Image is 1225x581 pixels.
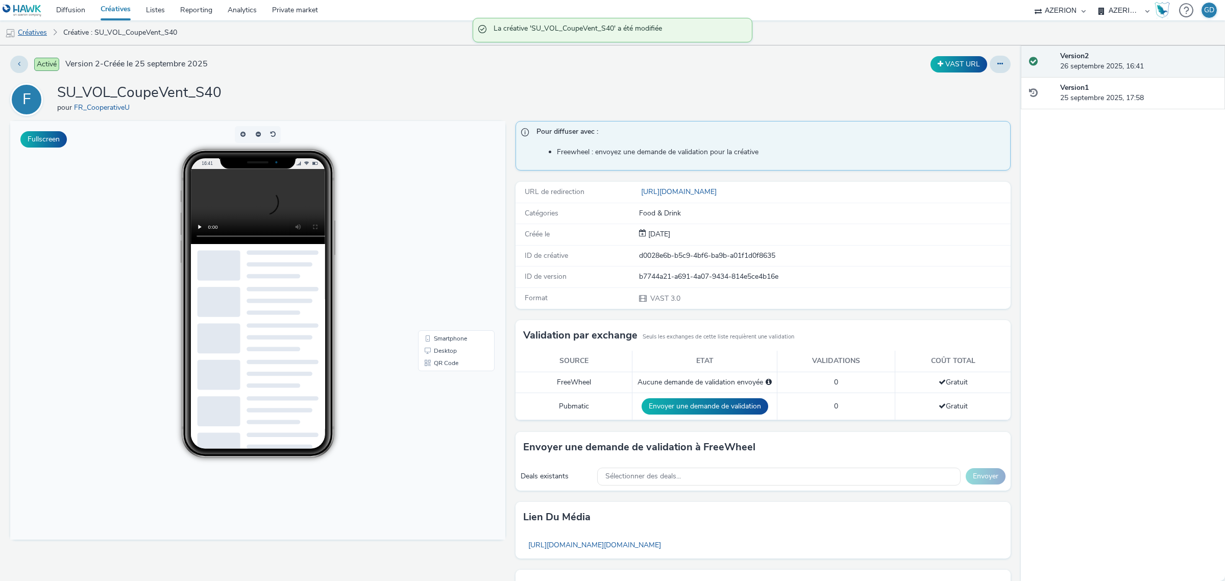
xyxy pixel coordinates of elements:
[57,103,74,112] span: pour
[20,131,67,148] button: Fullscreen
[643,333,794,341] small: Seuls les exchanges de cette liste requièrent une validation
[638,377,772,388] div: Aucune demande de validation envoyée
[521,471,592,481] div: Deals existants
[74,103,134,112] a: FR_CooperativeU
[966,468,1006,485] button: Envoyer
[424,214,457,221] span: Smartphone
[639,187,721,197] a: [URL][DOMAIN_NAME]
[1060,83,1217,104] div: 25 septembre 2025, 17:58
[494,23,742,37] span: La créative 'SU_VOL_CoupeVent_S40' a été modifiée
[639,208,1010,219] div: Food & Drink
[1155,2,1174,18] a: Hawk Academy
[525,272,567,281] span: ID de version
[525,208,558,218] span: Catégories
[525,251,568,260] span: ID de créative
[605,472,681,481] span: Sélectionner des deals...
[523,510,591,525] h3: Lien du média
[424,227,447,233] span: Desktop
[1155,2,1170,18] img: Hawk Academy
[928,56,990,72] div: Dupliquer la créative en un VAST URL
[65,58,208,70] span: Version 2 - Créée le 25 septembre 2025
[1060,51,1217,72] div: 26 septembre 2025, 16:41
[5,28,15,38] img: mobile
[58,20,182,45] a: Créative : SU_VOL_CoupeVent_S40
[834,377,838,387] span: 0
[516,351,632,372] th: Source
[424,239,448,245] span: QR Code
[525,293,548,303] span: Format
[834,401,838,411] span: 0
[34,58,59,71] span: Activé
[639,251,1010,261] div: d0028e6b-b5c9-4bf6-ba9b-a01f1d0f8635
[516,372,632,393] td: FreeWheel
[646,229,670,239] span: [DATE]
[410,224,482,236] li: Desktop
[525,229,550,239] span: Créée le
[57,83,222,103] h1: SU_VOL_CoupeVent_S40
[766,377,772,388] div: Sélectionnez un deal ci-dessous et cliquez sur Envoyer pour envoyer une demande de validation à F...
[930,56,987,72] button: VAST URL
[536,127,1000,140] span: Pour diffuser avec :
[410,211,482,224] li: Smartphone
[410,236,482,248] li: QR Code
[523,328,638,343] h3: Validation par exchange
[191,39,203,45] span: 16:41
[10,94,47,104] a: F
[1060,83,1089,92] strong: Version 1
[939,401,968,411] span: Gratuit
[632,351,777,372] th: Etat
[557,147,1005,157] li: Freewheel : envoyez une demande de validation pour la créative
[1060,51,1089,61] strong: Version 2
[525,187,584,197] span: URL de redirection
[777,351,895,372] th: Validations
[3,4,42,17] img: undefined Logo
[639,272,1010,282] div: b7744a21-a691-4a07-9434-814e5ce4b16e
[22,85,31,114] div: F
[642,398,768,415] button: Envoyer une demande de validation
[646,229,670,239] div: Création 25 septembre 2025, 17:58
[523,440,755,455] h3: Envoyer une demande de validation à FreeWheel
[895,351,1011,372] th: Coût total
[1204,3,1214,18] div: GD
[649,294,680,303] span: VAST 3.0
[523,535,666,555] a: [URL][DOMAIN_NAME][DOMAIN_NAME]
[516,393,632,420] td: Pubmatic
[939,377,968,387] span: Gratuit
